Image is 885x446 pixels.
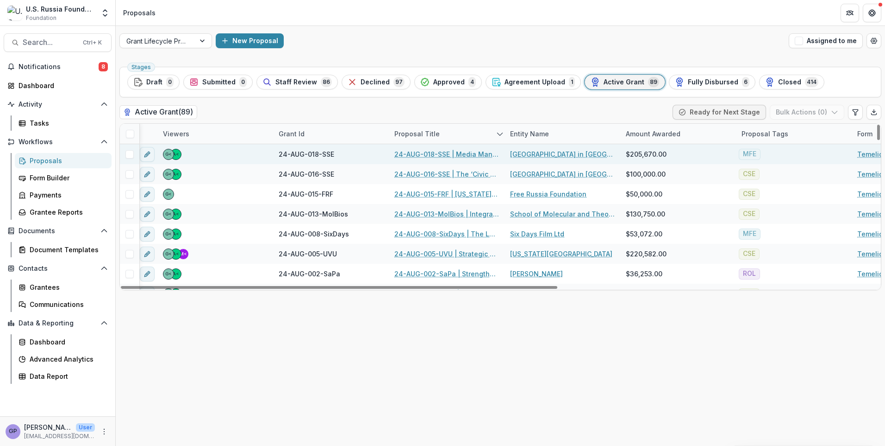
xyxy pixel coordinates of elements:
[140,167,155,182] button: edit
[165,272,172,276] div: Gennady Podolny <gpodolny@usrf.us>
[866,33,881,48] button: Open table manager
[669,75,755,89] button: Fully Disbursed6
[165,232,172,236] div: Gennady Podolny <gpodolny@usrf.us>
[216,33,284,48] button: New Proposal
[15,204,112,220] a: Grantee Reports
[275,78,317,86] span: Staff Review
[620,129,686,139] div: Amount Awarded
[165,172,172,177] div: Gennady Podolny <gpodolny@usrf.us>
[165,152,172,157] div: Gennady Podolny <gpodolny@usrf.us>
[394,189,499,199] a: 24-AUG-015-FRF | [US_STATE] Dialogue 2025
[30,299,104,309] div: Communications
[140,227,155,242] button: edit
[19,265,97,273] span: Contacts
[433,78,465,86] span: Approved
[389,129,445,139] div: Proposal Title
[173,272,179,276] div: Alan Griffin <alan.griffin@usrf.us>
[468,77,476,87] span: 4
[279,249,337,259] span: 24-AUG-005-UVU
[279,269,340,279] span: 24-AUG-002-SaPa
[15,280,112,295] a: Grantees
[140,207,155,222] button: edit
[626,149,667,159] span: $205,670.00
[273,129,310,139] div: Grant Id
[15,369,112,384] a: Data Report
[486,75,581,89] button: Agreement Upload1
[99,426,110,437] button: More
[19,138,97,146] span: Workflows
[99,62,108,71] span: 8
[510,229,564,239] a: Six Days Film Ltd
[510,149,615,159] a: [GEOGRAPHIC_DATA] in [GEOGRAPHIC_DATA]
[140,267,155,281] button: edit
[569,77,575,87] span: 1
[863,4,881,22] button: Get Help
[4,223,112,238] button: Open Documents
[19,101,97,108] span: Activity
[4,78,112,93] a: Dashboard
[394,169,499,179] a: 24-AUG-016-SSE | The ‘Civic Education for Responsible Citizenship’ 2024-26 Project
[496,130,504,138] svg: sorted descending
[626,169,666,179] span: $100,000.00
[19,319,97,327] span: Data & Reporting
[131,64,151,70] span: Stages
[626,189,662,199] span: $50,000.00
[30,282,104,292] div: Grantees
[140,187,155,202] button: edit
[15,242,112,257] a: Document Templates
[604,78,644,86] span: Active Grant
[4,59,112,74] button: Notifications8
[19,63,99,71] span: Notifications
[30,245,104,255] div: Document Templates
[736,124,852,144] div: Proposal Tags
[15,170,112,185] a: Form Builder
[394,149,499,159] a: 24-AUG-018-SSE | Media Management for Russian media in exile: Countering Censorship and Reaching ...
[279,149,334,159] span: 24-AUG-018-SSE
[239,77,247,87] span: 0
[15,153,112,168] a: Proposals
[673,105,766,120] button: Ready for Next Stage
[19,227,97,235] span: Documents
[389,124,505,144] div: Proposal Title
[173,172,179,177] div: Alan Griffin <alan.griffin@usrf.us>
[256,75,338,89] button: Staff Review86
[202,78,236,86] span: Submitted
[9,428,17,434] div: Gennady Podolny
[626,209,665,219] span: $130,750.00
[146,78,162,86] span: Draft
[4,261,112,276] button: Open Contacts
[30,156,104,166] div: Proposals
[841,4,859,22] button: Partners
[394,209,499,219] a: 24-AUG-013-MolBios | Integration of talented [DEMOGRAPHIC_DATA] students into a free and supporti...
[30,337,104,347] div: Dashboard
[852,129,878,139] div: Form
[626,269,662,279] span: $36,253.00
[119,6,159,19] nav: breadcrumb
[759,75,824,89] button: Closed414
[157,124,273,144] div: Viewers
[30,173,104,183] div: Form Builder
[30,118,104,128] div: Tasks
[393,77,405,87] span: 97
[848,105,863,120] button: Edit table settings
[361,78,390,86] span: Declined
[342,75,411,89] button: Declined97
[620,124,736,144] div: Amount Awarded
[742,77,749,87] span: 6
[279,169,334,179] span: 24-AUG-016-SSE
[26,14,56,22] span: Foundation
[166,77,174,87] span: 0
[24,422,72,432] p: [PERSON_NAME]
[4,134,112,149] button: Open Workflows
[165,252,172,256] div: Gennady Podolny <gpodolny@usrf.us>
[30,354,104,364] div: Advanced Analytics
[805,77,818,87] span: 414
[626,229,662,239] span: $53,072.00
[26,4,95,14] div: U.S. Russia Foundation
[140,147,155,162] button: edit
[778,78,801,86] span: Closed
[688,78,738,86] span: Fully Disbursed
[626,289,666,299] span: $108,276.00
[119,105,197,119] h2: Active Grant ( 89 )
